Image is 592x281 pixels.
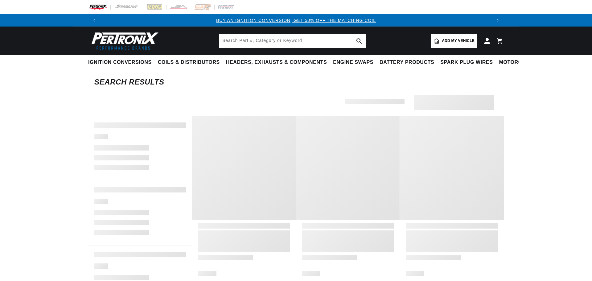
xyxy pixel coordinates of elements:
[88,14,101,27] button: Translation missing: en.sections.announcements.previous_announcement
[101,17,491,24] div: 1 of 3
[442,38,475,44] span: Add my vehicle
[496,55,539,70] summary: Motorcycle
[437,55,496,70] summary: Spark Plug Wires
[431,34,477,48] a: Add my vehicle
[223,55,330,70] summary: Headers, Exhausts & Components
[376,55,437,70] summary: Battery Products
[352,34,366,48] button: search button
[491,14,504,27] button: Translation missing: en.sections.announcements.next_announcement
[333,59,373,66] span: Engine Swaps
[88,30,159,52] img: Pertronix
[155,55,223,70] summary: Coils & Distributors
[219,34,366,48] input: Search Part #, Category or Keyword
[88,59,152,66] span: Ignition Conversions
[380,59,434,66] span: Battery Products
[226,59,327,66] span: Headers, Exhausts & Components
[94,79,498,85] div: SEARCH RESULTS
[88,55,155,70] summary: Ignition Conversions
[499,59,536,66] span: Motorcycle
[158,59,220,66] span: Coils & Distributors
[216,18,376,23] a: BUY AN IGNITION CONVERSION, GET 50% OFF THE MATCHING COIL
[440,59,493,66] span: Spark Plug Wires
[330,55,376,70] summary: Engine Swaps
[101,17,491,24] div: Announcement
[73,14,519,27] slideshow-component: Translation missing: en.sections.announcements.announcement_bar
